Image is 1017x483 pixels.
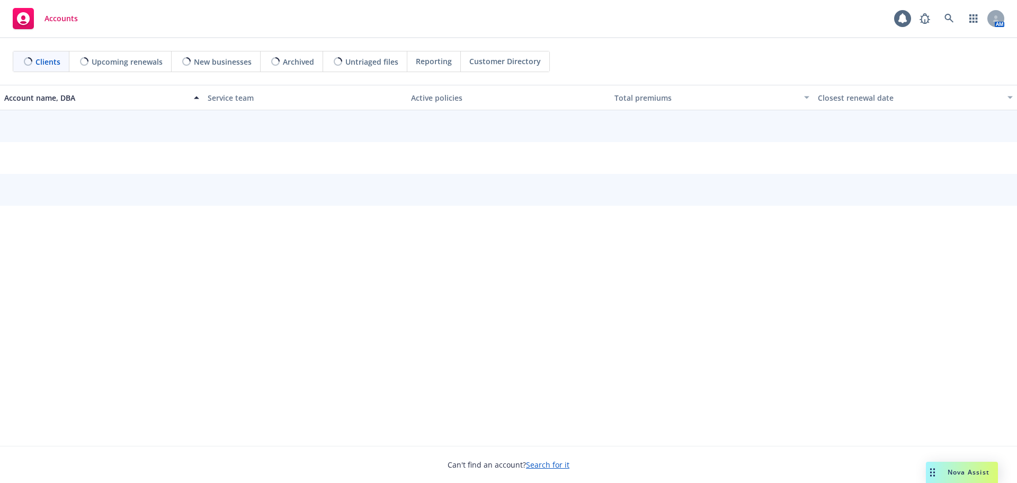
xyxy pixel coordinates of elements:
button: Total premiums [610,85,814,110]
div: Total premiums [614,92,798,103]
span: Customer Directory [469,56,541,67]
div: Account name, DBA [4,92,188,103]
a: Report a Bug [914,8,935,29]
div: Closest renewal date [818,92,1001,103]
span: Reporting [416,56,452,67]
div: Service team [208,92,403,103]
button: Closest renewal date [814,85,1017,110]
button: Nova Assist [926,462,998,483]
span: New businesses [194,56,252,67]
span: Clients [35,56,60,67]
a: Search for it [526,460,569,470]
span: Untriaged files [345,56,398,67]
div: Drag to move [926,462,939,483]
span: Nova Assist [948,468,989,477]
a: Accounts [8,4,82,33]
span: Can't find an account? [448,459,569,470]
a: Search [939,8,960,29]
div: Active policies [411,92,606,103]
span: Archived [283,56,314,67]
a: Switch app [963,8,984,29]
button: Service team [203,85,407,110]
span: Upcoming renewals [92,56,163,67]
span: Accounts [44,14,78,23]
button: Active policies [407,85,610,110]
